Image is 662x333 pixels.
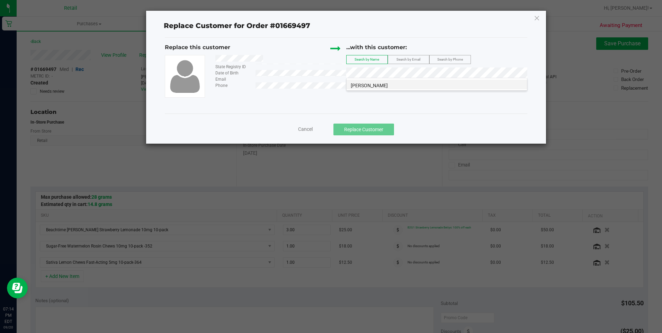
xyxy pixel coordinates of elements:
[210,76,256,82] div: Email
[437,57,463,61] span: Search by Phone
[355,57,379,61] span: Search by Name
[210,70,256,76] div: Date of Birth
[298,126,313,132] span: Cancel
[396,57,420,61] span: Search by Email
[165,44,230,51] span: Replace this customer
[210,82,256,89] div: Phone
[7,278,28,298] iframe: Resource center
[160,20,314,32] span: Replace Customer for Order #01669497
[167,58,203,94] img: user-icon.png
[210,64,256,70] div: State Registry ID
[333,124,394,135] button: Replace Customer
[346,44,407,51] span: ...with this customer:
